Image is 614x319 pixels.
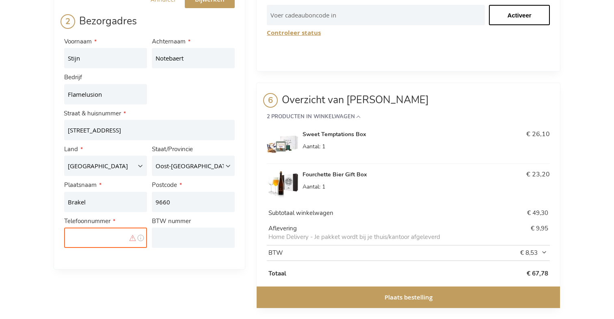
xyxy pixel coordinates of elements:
[385,293,432,302] span: Plaats bestelling
[152,217,191,225] span: BTW nummer
[531,224,548,232] span: € 9,95
[152,37,186,46] span: Achternaam
[509,249,548,257] span: € 8,53
[303,183,319,191] span: Aantal
[489,5,550,25] input: Activeer
[526,170,550,179] span: € 23,20
[527,209,548,217] span: € 49,30
[64,73,82,81] span: Bedrijf
[64,181,97,189] span: Plaatsnaam
[268,233,500,241] span: Home Delivery - Je pakket wordt bij je thuis/kantoor afgeleverd
[271,114,355,119] span: Producten in winkelwagen
[303,171,483,179] strong: Fourchette Bier Gift Box
[526,130,550,139] span: € 26,10
[64,14,235,35] div: Bezorgadres
[64,37,92,46] span: Voornaam
[267,93,550,114] span: Overzicht van [PERSON_NAME]
[268,224,297,232] span: Aflevering
[267,128,298,159] img: Sweet Temptations Box
[267,168,298,200] img: Fourchette Bier Gift Box
[267,114,270,119] span: 2
[303,130,482,139] strong: Sweet Temptations Box
[268,269,286,278] strong: Totaal
[267,206,504,221] th: Subtotaal winkelwagen
[64,217,110,225] span: Telefoonnummer
[152,181,177,189] span: Postcode
[527,269,548,278] span: € 67,78
[267,29,321,36] button: Controleer status
[322,143,325,150] span: 1
[303,143,319,150] span: Aantal
[152,145,193,153] span: Staat/Provincie
[267,245,504,260] th: BTW
[257,286,560,308] button: Plaats bestelling
[322,183,325,191] span: 1
[64,145,78,153] span: Land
